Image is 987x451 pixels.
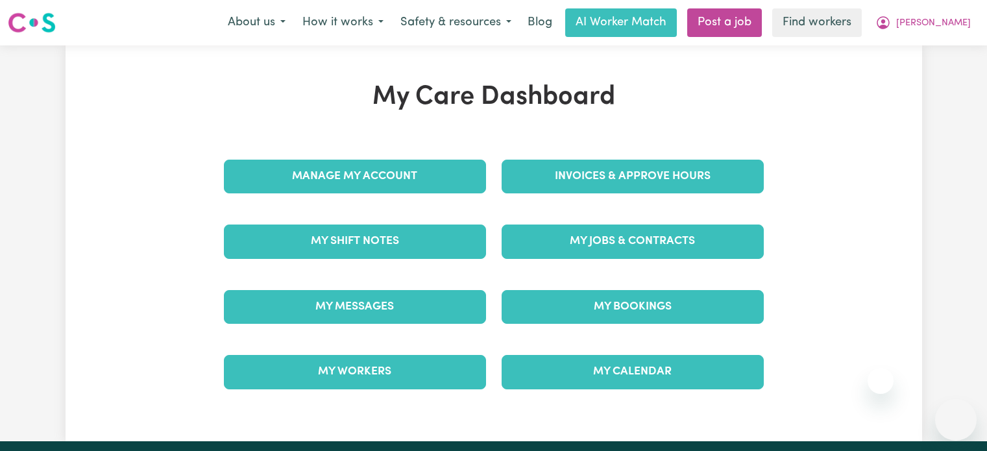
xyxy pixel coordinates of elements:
a: Find workers [772,8,862,37]
a: Blog [520,8,560,37]
button: How it works [294,9,392,36]
button: About us [219,9,294,36]
a: My Bookings [502,290,764,324]
iframe: Button to launch messaging window [935,399,977,441]
span: [PERSON_NAME] [896,16,971,30]
a: Careseekers logo [8,8,56,38]
a: Post a job [687,8,762,37]
img: Careseekers logo [8,11,56,34]
a: AI Worker Match [565,8,677,37]
a: Invoices & Approve Hours [502,160,764,193]
a: My Workers [224,355,486,389]
a: My Calendar [502,355,764,389]
iframe: Close message [868,368,894,394]
button: My Account [867,9,979,36]
a: My Shift Notes [224,225,486,258]
a: My Messages [224,290,486,324]
a: My Jobs & Contracts [502,225,764,258]
button: Safety & resources [392,9,520,36]
h1: My Care Dashboard [216,82,772,113]
a: Manage My Account [224,160,486,193]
